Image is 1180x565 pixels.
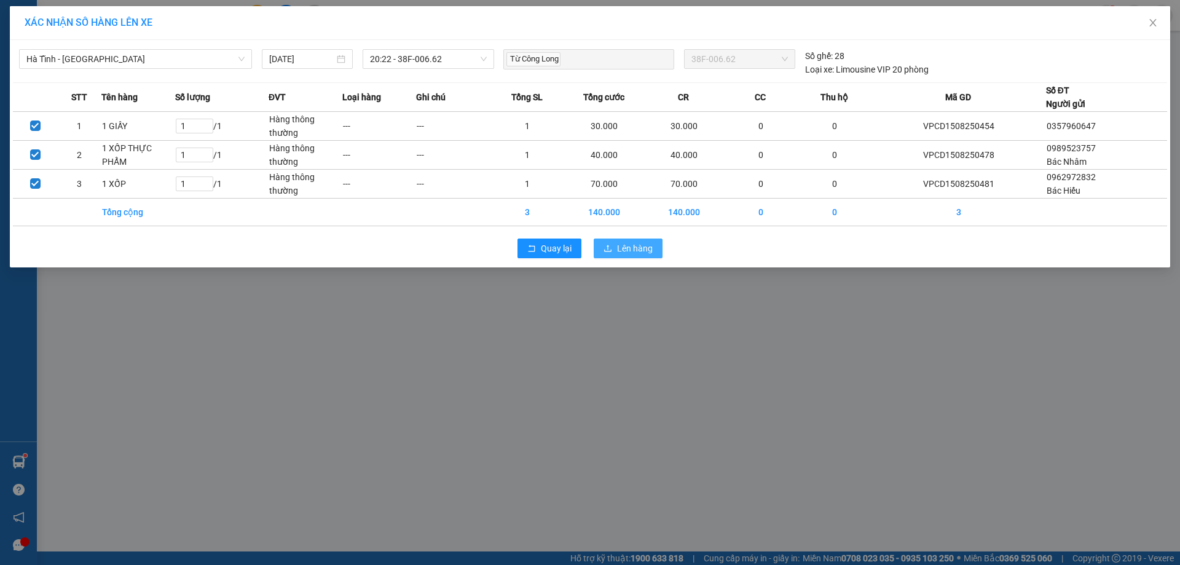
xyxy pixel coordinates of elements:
[25,17,152,28] span: XÁC NHẬN SỐ HÀNG LÊN XE
[1047,157,1087,167] span: Bác Nhâm
[101,141,175,170] td: 1 XỐP THỰC PHẨM
[1136,6,1170,41] button: Close
[871,112,1046,141] td: VPCD1508250454
[724,170,798,199] td: 0
[175,170,268,199] td: / 1
[644,199,724,226] td: 140.000
[644,141,724,170] td: 40.000
[101,199,175,226] td: Tổng cộng
[583,90,624,104] span: Tổng cước
[269,112,342,141] td: Hàng thông thường
[527,244,536,254] span: rollback
[26,50,245,68] span: Hà Tĩnh - Hà Nội
[175,90,210,104] span: Số lượng
[342,112,416,141] td: ---
[370,50,487,68] span: 20:22 - 38F-006.62
[57,170,101,199] td: 3
[416,90,446,104] span: Ghi chú
[594,239,663,258] button: uploadLên hàng
[564,141,644,170] td: 40.000
[506,52,560,66] span: Từ Công Long
[564,112,644,141] td: 30.000
[871,199,1046,226] td: 3
[678,90,689,104] span: CR
[820,90,848,104] span: Thu hộ
[269,141,342,170] td: Hàng thông thường
[269,52,334,66] input: 15/08/2025
[1047,186,1080,196] span: Bác Hiếu
[1046,84,1085,111] div: Số ĐT Người gửi
[805,63,834,76] span: Loại xe:
[342,170,416,199] td: ---
[57,141,101,170] td: 2
[724,141,798,170] td: 0
[1047,121,1096,131] span: 0357960647
[175,141,268,170] td: / 1
[564,199,644,226] td: 140.000
[490,112,564,141] td: 1
[342,141,416,170] td: ---
[269,90,286,104] span: ĐVT
[871,170,1046,199] td: VPCD1508250481
[724,199,798,226] td: 0
[805,49,833,63] span: Số ghế:
[724,112,798,141] td: 0
[517,239,581,258] button: rollbackQuay lại
[416,141,490,170] td: ---
[490,170,564,199] td: 1
[101,112,175,141] td: 1 GIẤY
[798,199,871,226] td: 0
[871,141,1046,170] td: VPCD1508250478
[490,199,564,226] td: 3
[617,242,653,255] span: Lên hàng
[101,90,138,104] span: Tên hàng
[175,112,268,141] td: / 1
[798,141,871,170] td: 0
[416,112,490,141] td: ---
[644,170,724,199] td: 70.000
[604,244,612,254] span: upload
[101,170,175,199] td: 1 XỐP
[691,50,787,68] span: 38F-006.62
[805,49,844,63] div: 28
[644,112,724,141] td: 30.000
[798,112,871,141] td: 0
[1148,18,1158,28] span: close
[269,170,342,199] td: Hàng thông thường
[564,170,644,199] td: 70.000
[342,90,381,104] span: Loại hàng
[1047,143,1096,153] span: 0989523757
[71,90,87,104] span: STT
[945,90,971,104] span: Mã GD
[57,112,101,141] td: 1
[1047,172,1096,182] span: 0962972832
[805,63,929,76] div: Limousine VIP 20 phòng
[511,90,543,104] span: Tổng SL
[798,170,871,199] td: 0
[416,170,490,199] td: ---
[541,242,572,255] span: Quay lại
[755,90,766,104] span: CC
[490,141,564,170] td: 1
